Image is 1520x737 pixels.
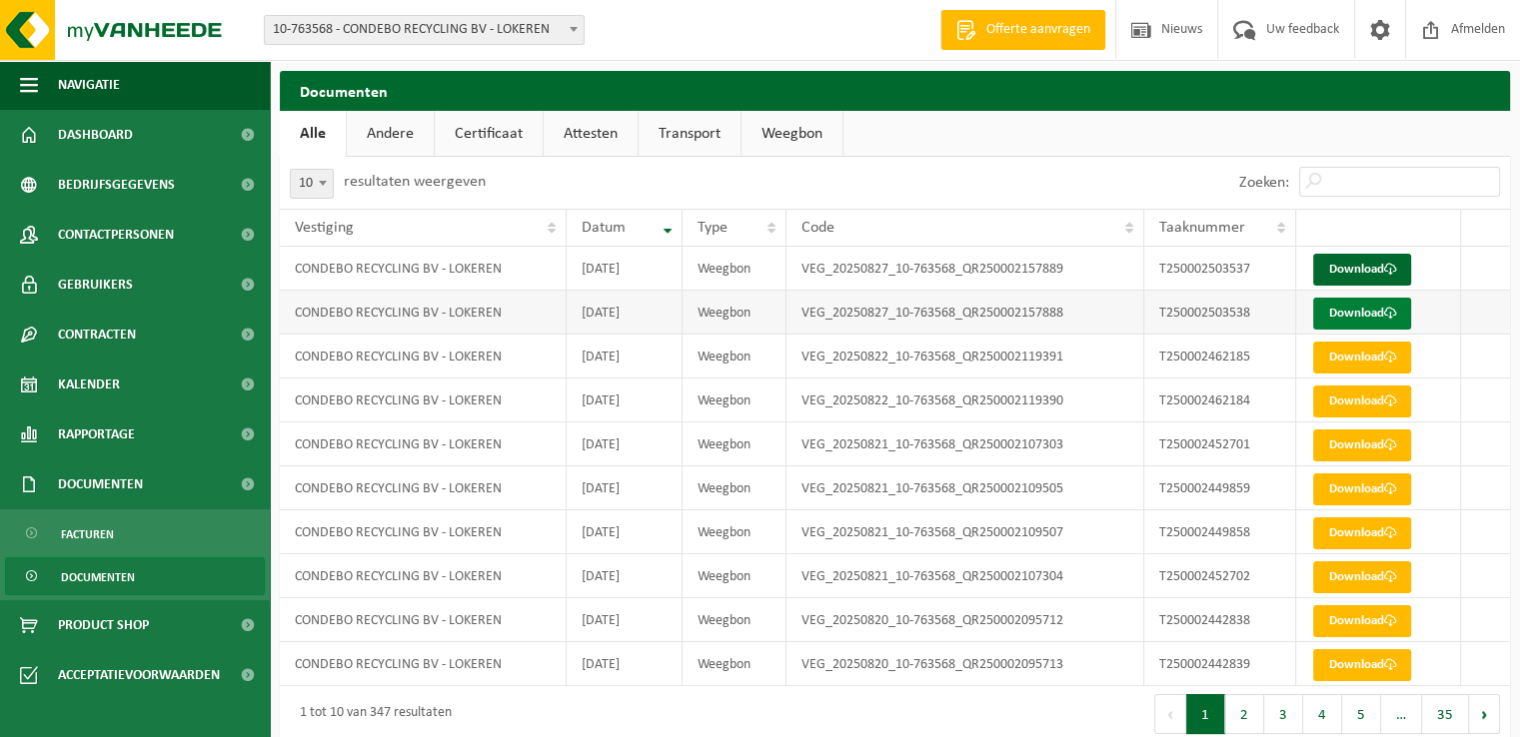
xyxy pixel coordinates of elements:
[742,111,842,157] a: Weegbon
[58,310,136,360] span: Contracten
[61,515,114,553] span: Facturen
[801,220,834,236] span: Code
[1144,422,1297,466] td: T250002452701
[1264,694,1303,734] button: 3
[1313,298,1411,330] a: Download
[264,15,585,45] span: 10-763568 - CONDEBO RECYCLING BV - LOKEREN
[1303,694,1342,734] button: 4
[280,111,346,157] a: Alle
[265,16,584,44] span: 10-763568 - CONDEBO RECYCLING BV - LOKEREN
[786,335,1144,378] td: VEG_20250822_10-763568_QR250002119391
[683,247,786,291] td: Weegbon
[58,110,133,160] span: Dashboard
[544,111,638,157] a: Attesten
[786,378,1144,422] td: VEG_20250822_10-763568_QR250002119390
[1144,642,1297,686] td: T250002442839
[940,10,1105,50] a: Offerte aanvragen
[280,378,567,422] td: CONDEBO RECYCLING BV - LOKEREN
[567,335,684,378] td: [DATE]
[61,558,135,596] span: Documenten
[1342,694,1381,734] button: 5
[58,60,120,110] span: Navigatie
[1154,694,1186,734] button: Previous
[280,598,567,642] td: CONDEBO RECYCLING BV - LOKEREN
[567,554,684,598] td: [DATE]
[290,696,452,732] div: 1 tot 10 van 347 resultaten
[683,466,786,510] td: Weegbon
[1313,254,1411,286] a: Download
[1313,561,1411,593] a: Download
[1469,694,1500,734] button: Next
[280,71,1510,110] h2: Documenten
[683,291,786,335] td: Weegbon
[683,554,786,598] td: Weegbon
[1313,342,1411,373] a: Download
[639,111,741,157] a: Transport
[1144,598,1297,642] td: T250002442838
[786,291,1144,335] td: VEG_20250827_10-763568_QR250002157888
[582,220,626,236] span: Datum
[5,514,265,552] a: Facturen
[683,642,786,686] td: Weegbon
[567,510,684,554] td: [DATE]
[58,260,133,310] span: Gebruikers
[683,335,786,378] td: Weegbon
[58,409,135,459] span: Rapportage
[567,598,684,642] td: [DATE]
[280,510,567,554] td: CONDEBO RECYCLING BV - LOKEREN
[1313,429,1411,461] a: Download
[1144,510,1297,554] td: T250002449858
[683,510,786,554] td: Weegbon
[1313,385,1411,417] a: Download
[280,291,567,335] td: CONDEBO RECYCLING BV - LOKEREN
[786,510,1144,554] td: VEG_20250821_10-763568_QR250002109507
[347,111,434,157] a: Andere
[295,220,354,236] span: Vestiging
[786,247,1144,291] td: VEG_20250827_10-763568_QR250002157889
[567,422,684,466] td: [DATE]
[683,422,786,466] td: Weegbon
[1313,473,1411,505] a: Download
[981,20,1095,40] span: Offerte aanvragen
[58,650,220,700] span: Acceptatievoorwaarden
[1381,694,1422,734] span: …
[683,378,786,422] td: Weegbon
[280,247,567,291] td: CONDEBO RECYCLING BV - LOKEREN
[1313,605,1411,637] a: Download
[58,459,143,509] span: Documenten
[291,170,333,198] span: 10
[280,642,567,686] td: CONDEBO RECYCLING BV - LOKEREN
[786,598,1144,642] td: VEG_20250820_10-763568_QR250002095712
[567,378,684,422] td: [DATE]
[1144,554,1297,598] td: T250002452702
[1186,694,1225,734] button: 1
[58,160,175,210] span: Bedrijfsgegevens
[280,422,567,466] td: CONDEBO RECYCLING BV - LOKEREN
[280,335,567,378] td: CONDEBO RECYCLING BV - LOKEREN
[786,642,1144,686] td: VEG_20250820_10-763568_QR250002095713
[280,466,567,510] td: CONDEBO RECYCLING BV - LOKEREN
[344,174,486,190] label: resultaten weergeven
[280,554,567,598] td: CONDEBO RECYCLING BV - LOKEREN
[683,598,786,642] td: Weegbon
[1144,335,1297,378] td: T250002462185
[1144,378,1297,422] td: T250002462184
[1144,247,1297,291] td: T250002503537
[786,554,1144,598] td: VEG_20250821_10-763568_QR250002107304
[1313,517,1411,549] a: Download
[1144,291,1297,335] td: T250002503538
[58,210,174,260] span: Contactpersonen
[698,220,728,236] span: Type
[290,169,334,199] span: 10
[567,466,684,510] td: [DATE]
[1313,649,1411,681] a: Download
[58,360,120,409] span: Kalender
[1144,466,1297,510] td: T250002449859
[435,111,543,157] a: Certificaat
[5,557,265,595] a: Documenten
[1225,694,1264,734] button: 2
[1159,220,1245,236] span: Taaknummer
[567,642,684,686] td: [DATE]
[567,247,684,291] td: [DATE]
[567,291,684,335] td: [DATE]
